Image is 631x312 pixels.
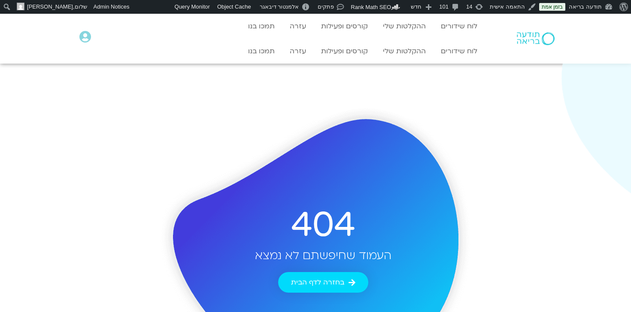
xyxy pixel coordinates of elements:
[351,4,391,10] span: Rank Math SEO
[278,272,368,293] a: בחזרה לדף הבית
[517,32,555,45] img: תודעה בריאה
[437,18,482,34] a: לוח שידורים
[291,278,344,286] span: בחזרה לדף הבית
[379,43,430,59] a: ההקלטות שלי
[249,205,397,246] h2: 404
[317,18,372,34] a: קורסים ופעילות
[317,43,372,59] a: קורסים ופעילות
[249,248,397,263] h2: העמוד שחיפשתם לא נמצא
[379,18,430,34] a: ההקלטות שלי
[285,43,310,59] a: עזרה
[437,43,482,59] a: לוח שידורים
[285,18,310,34] a: עזרה
[244,18,279,34] a: תמכו בנו
[27,3,73,10] span: [PERSON_NAME]
[244,43,279,59] a: תמכו בנו
[539,3,565,11] a: בזמן אמת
